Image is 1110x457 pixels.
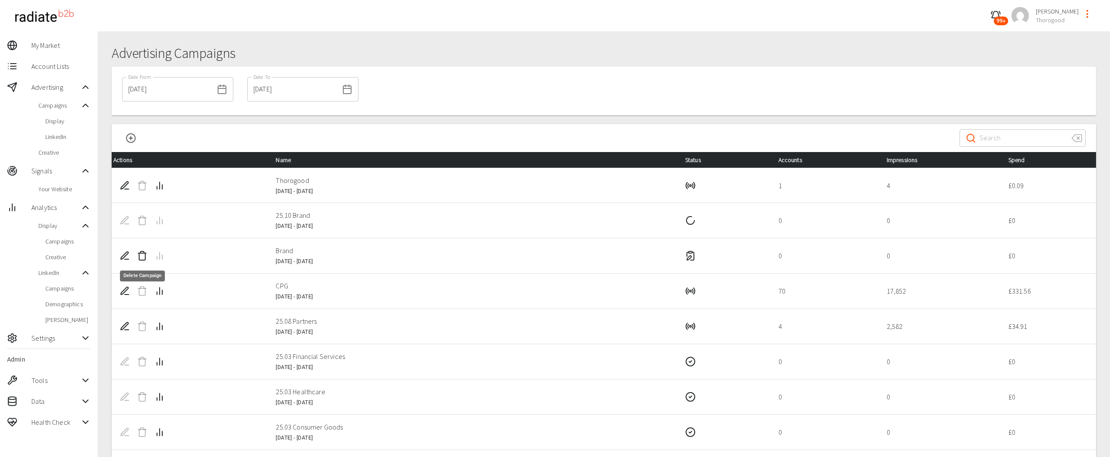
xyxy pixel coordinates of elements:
p: 0 [887,215,994,226]
span: Settings [31,333,80,343]
span: Delete Campaign [133,212,151,229]
span: My Market [31,40,91,51]
svg: Completed [685,392,696,402]
div: Status [685,155,765,165]
label: Date To [253,73,270,81]
span: Advertising [31,82,80,92]
span: [PERSON_NAME] [45,315,91,324]
button: Delete Campaign [133,247,151,264]
p: 0 [779,356,873,367]
p: 0 [779,392,873,402]
span: Campaigns [45,237,91,246]
span: Spend [1008,155,1039,165]
p: 2,582 [887,321,994,332]
img: a2ca95db2cb9c46c1606a9dd9918c8c6 [1011,7,1029,24]
p: 0 [887,427,994,437]
span: Creative [38,148,91,157]
svg: Running [685,321,696,332]
input: Search [980,126,1065,150]
button: Edit Campaign [116,177,133,194]
p: Thorogood [276,175,671,186]
p: £ 0 [1008,392,1089,402]
span: Data [31,396,80,406]
span: Name [276,155,305,165]
p: 17,852 [887,286,994,296]
span: LinkedIn [45,132,91,141]
button: Campaign Analytics [151,318,168,335]
span: Edit Campaign [116,212,133,229]
span: Campaigns [38,101,80,110]
button: 99+ [987,7,1004,24]
button: Campaign Analytics [151,177,168,194]
span: Campaigns [45,284,91,293]
p: £ 331.56 [1008,286,1089,296]
p: 25.03 Financial Services [276,351,671,362]
span: Health Check [31,417,80,427]
p: £ 34.91 [1008,321,1089,332]
span: Status [685,155,715,165]
p: 0 [779,215,873,226]
span: Display [45,117,91,125]
svg: Completed [685,427,696,437]
p: 1 [779,180,873,191]
span: Accounts [779,155,816,165]
p: 0 [779,427,873,437]
p: 4 [779,321,873,332]
button: Edit Campaign [116,318,133,335]
div: Accounts [779,155,873,165]
button: Campaign Analytics [151,353,168,370]
p: 25.03 Healthcare [276,386,671,397]
span: Creative [45,253,91,261]
span: Demographics [45,300,91,308]
p: CPG [276,281,671,291]
div: Spend [1008,155,1089,165]
img: radiateb2b_logo_black.png [10,6,78,26]
span: Your Website [38,185,91,193]
span: Campaign Analytics [151,247,168,264]
p: 0 [887,251,994,261]
button: Campaign Analytics [151,282,168,300]
span: Tools [31,375,80,386]
button: Campaign Analytics [151,388,168,406]
input: dd/mm/yyyy [122,77,213,102]
svg: Running [685,180,696,191]
span: Delete Campaign [133,423,151,441]
span: Analytics [31,202,80,213]
div: Name [276,155,671,165]
span: Edit Campaign [116,423,133,441]
p: 25.08 Partners [276,316,671,326]
svg: Running [685,286,696,296]
p: £ 0 [1008,215,1089,226]
span: [DATE] - [DATE] [276,223,313,229]
span: Campaign Analytics [151,212,168,229]
button: Edit Campaign [116,247,133,264]
span: [DATE] - [DATE] [276,399,313,406]
label: Date From [128,73,151,81]
svg: Completed [685,356,696,367]
span: 99+ [994,17,1008,25]
span: [DATE] - [DATE] [276,294,313,300]
p: £ 0 [1008,251,1089,261]
span: Delete Campaign [133,177,151,194]
svg: Search [966,133,976,143]
p: Brand [276,245,671,256]
div: Impressions [887,155,994,165]
span: Delete Campaign [133,388,151,406]
span: [DATE] - [DATE] [276,329,313,335]
div: Delete Campaign [120,271,165,281]
span: LinkedIn [38,268,80,277]
p: £ 0 [1008,427,1089,437]
span: Impressions [887,155,932,165]
span: Thorogood [1036,16,1079,24]
svg: Draft [685,251,696,261]
p: £ 0 [1008,356,1089,367]
span: Delete Campaign [133,282,151,300]
span: Signals [31,166,80,176]
span: Edit Campaign [116,353,133,370]
span: Display [38,221,80,230]
span: [DATE] - [DATE] [276,364,313,370]
button: New Campaign [122,129,140,147]
button: Campaign Analytics [151,423,168,441]
span: [PERSON_NAME] [1036,7,1079,16]
span: Edit Campaign [116,388,133,406]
